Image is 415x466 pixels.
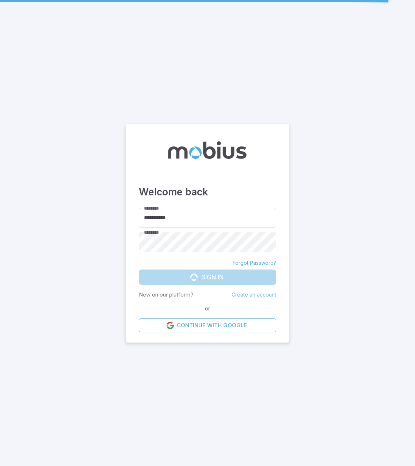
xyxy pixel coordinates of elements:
[232,291,276,298] a: Create an account
[139,318,276,332] a: Continue with Google
[139,291,193,299] p: New on our platform?
[203,305,212,313] span: or
[139,184,276,199] h3: Welcome back
[233,259,276,267] a: Forgot Password?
